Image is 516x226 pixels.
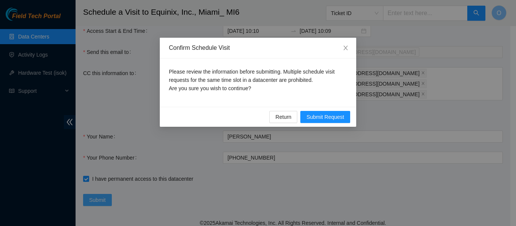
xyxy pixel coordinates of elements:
[275,113,291,121] span: Return
[343,45,349,51] span: close
[269,111,297,123] button: Return
[169,68,347,92] p: Please review the information before submitting. Multiple schedule visit requests for the same ti...
[169,44,347,52] div: Confirm Schedule Visit
[306,113,344,121] span: Submit Request
[335,38,356,59] button: Close
[300,111,350,123] button: Submit Request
